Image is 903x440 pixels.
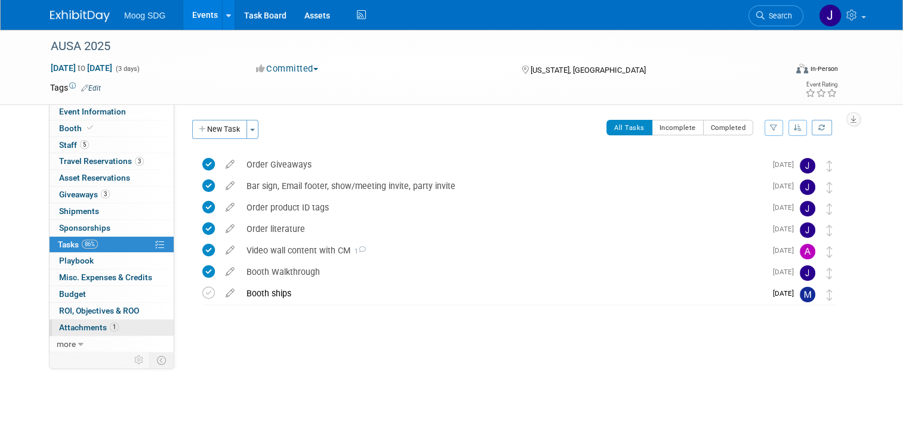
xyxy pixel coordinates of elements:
span: Event Information [59,107,126,116]
span: Budget [59,289,86,299]
span: Search [765,11,792,20]
span: [US_STATE], [GEOGRAPHIC_DATA] [531,66,646,75]
div: Video wall content with CM [241,240,766,261]
span: Misc. Expenses & Credits [59,272,152,282]
span: Sponsorships [59,223,110,233]
a: Misc. Expenses & Credits [50,269,174,286]
div: Order literature [241,219,766,239]
span: [DATE] [DATE] [50,63,113,73]
span: [DATE] [773,203,800,212]
div: Booth Walkthrough [241,262,766,282]
span: Playbook [59,256,94,265]
div: Event Rating [805,82,837,88]
a: Playbook [50,253,174,269]
a: ROI, Objectives & ROO [50,303,174,319]
i: Booth reservation complete [87,125,93,131]
span: [DATE] [773,182,800,190]
a: Tasks86% [50,237,174,253]
img: Jaclyn Roberts [800,158,815,173]
a: Edit [81,84,101,92]
a: edit [220,288,241,299]
div: AUSA 2025 [47,36,771,57]
span: to [76,63,87,73]
span: Travel Reservations [59,156,144,166]
a: Budget [50,286,174,302]
span: 1 [350,247,366,255]
button: Completed [703,120,754,135]
span: [DATE] [773,246,800,255]
span: Booth [59,123,95,133]
a: edit [220,181,241,191]
td: Tags [50,82,101,94]
i: Move task [827,246,833,258]
i: Move task [827,203,833,215]
span: 3 [135,157,144,166]
a: Giveaways3 [50,187,174,203]
span: [DATE] [773,225,800,233]
span: Staff [59,140,89,150]
i: Move task [827,160,833,172]
a: edit [220,224,241,234]
span: Shipments [59,206,99,216]
img: Jaclyn Roberts [819,4,842,27]
div: Order product ID tags [241,197,766,218]
span: (3 days) [115,65,140,73]
span: Giveaways [59,190,110,199]
span: ROI, Objectives & ROO [59,306,139,315]
a: Event Information [50,104,174,120]
i: Move task [827,182,833,193]
button: Incomplete [652,120,704,135]
span: [DATE] [773,289,800,298]
span: 1 [110,323,119,331]
button: New Task [192,120,247,139]
img: Jaclyn Roberts [800,201,815,216]
button: Committed [252,63,323,75]
i: Move task [827,289,833,300]
span: Tasks [58,240,98,249]
a: more [50,336,174,352]
div: Bar sign, Email footer, show/meeting invite, party invite [241,176,766,196]
a: Attachments1 [50,320,174,336]
span: 5 [80,140,89,149]
span: Attachments [59,323,119,332]
span: [DATE] [773,268,800,276]
span: Moog SDG [124,11,165,20]
img: Jaclyn Roberts [800,179,815,195]
div: Event Format [722,62,838,80]
a: edit [220,267,241,277]
span: 3 [101,190,110,199]
div: Booth ships [241,283,766,303]
span: more [57,339,76,349]
img: Jaclyn Roberts [800,265,815,281]
span: [DATE] [773,160,800,169]
img: Format-Inperson.png [796,64,808,73]
a: Shipments [50,203,174,219]
a: Booth [50,120,174,137]
a: Travel Reservations3 [50,153,174,169]
div: In-Person [810,64,838,73]
a: Staff5 [50,137,174,153]
a: Asset Reservations [50,170,174,186]
button: All Tasks [606,120,652,135]
a: edit [220,159,241,170]
img: ExhibitDay [50,10,110,22]
td: Toggle Event Tabs [150,352,174,368]
img: Jaclyn Roberts [800,222,815,238]
a: edit [220,202,241,213]
a: Refresh [812,120,832,135]
span: 86% [82,240,98,249]
td: Personalize Event Tab Strip [129,352,150,368]
span: Asset Reservations [59,173,130,182]
a: Search [748,5,803,26]
a: edit [220,245,241,256]
img: Marissa Fitzpatrick [800,287,815,302]
div: Order Giveaways [241,154,766,175]
img: Amy Garrett [800,244,815,259]
i: Move task [827,225,833,236]
a: Sponsorships [50,220,174,236]
i: Move task [827,268,833,279]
